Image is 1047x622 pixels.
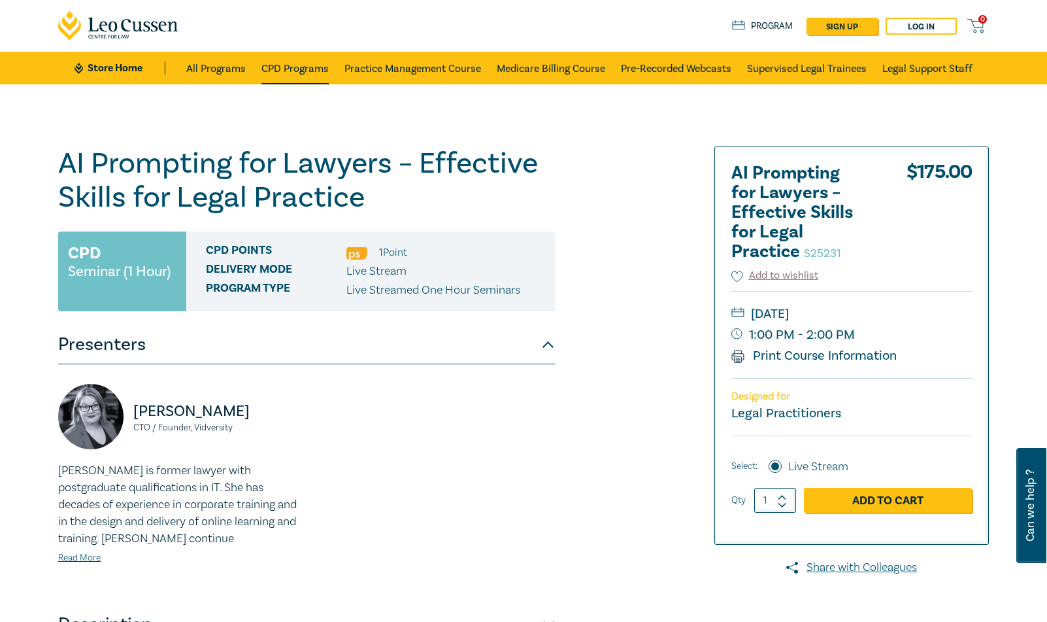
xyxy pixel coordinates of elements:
[731,324,972,345] small: 1:00 PM - 2:00 PM
[58,325,555,364] button: Presenters
[206,282,346,299] span: Program type
[58,384,124,449] img: https://s3.ap-southeast-2.amazonaws.com/leo-cussen-store-production-content/Contacts/Natalie%20Wi...
[747,52,867,84] a: Supervised Legal Trainees
[346,282,520,299] p: Live Streamed One Hour Seminars
[806,18,878,35] a: sign up
[133,423,299,432] small: CTO / Founder, Vidversity
[58,147,555,215] h1: AI Prompting for Lawyers – Effective Skills for Legal Practice
[1024,456,1037,555] span: Can we help ?
[788,458,848,475] label: Live Stream
[379,244,407,261] li: 1 Point
[906,164,972,268] div: $ 175.00
[68,241,101,265] h3: CPD
[58,462,299,547] p: [PERSON_NAME] is former lawyer with postgraduate qualifications in IT. She has decades of experie...
[206,263,346,280] span: Delivery Mode
[731,459,757,474] span: Select:
[497,52,605,84] a: Medicare Billing Course
[731,303,972,324] small: [DATE]
[186,52,246,84] a: All Programs
[58,552,101,564] a: Read More
[731,390,972,403] p: Designed for
[714,559,989,576] a: Share with Colleagues
[731,405,841,422] small: Legal Practitioners
[804,246,841,261] small: S25231
[731,268,818,283] button: Add to wishlist
[346,247,367,260] img: Professional Skills
[754,488,796,513] input: 1
[206,244,346,261] span: CPD Points
[882,52,972,84] a: Legal Support Staff
[621,52,731,84] a: Pre-Recorded Webcasts
[261,52,329,84] a: CPD Programs
[75,61,165,75] a: Store Home
[731,347,897,364] a: Print Course Information
[344,52,481,84] a: Practice Management Course
[732,19,793,33] a: Program
[68,265,171,278] small: Seminar (1 Hour)
[886,18,957,35] a: Log in
[731,164,875,262] h2: AI Prompting for Lawyers – Effective Skills for Legal Practice
[133,401,299,422] p: [PERSON_NAME]
[804,488,972,513] a: Add to Cart
[346,264,407,279] span: Live Stream
[731,493,746,508] label: Qty
[978,15,987,24] span: 0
